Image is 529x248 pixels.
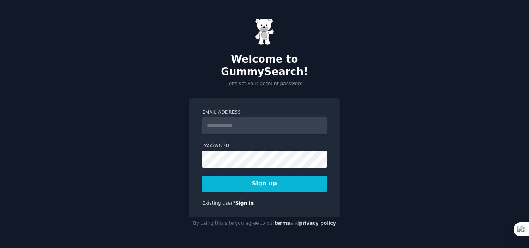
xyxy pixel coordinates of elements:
[189,217,340,230] div: By using this site you agree to our and
[299,221,336,226] a: privacy policy
[255,18,274,45] img: Gummy Bear
[189,53,340,78] h2: Welcome to GummySearch!
[202,142,327,149] label: Password
[189,80,340,87] p: Let's set your account password
[202,200,235,206] span: Existing user?
[235,200,254,206] a: Sign in
[202,176,327,192] button: Sign up
[202,109,327,116] label: Email Address
[275,221,290,226] a: terms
